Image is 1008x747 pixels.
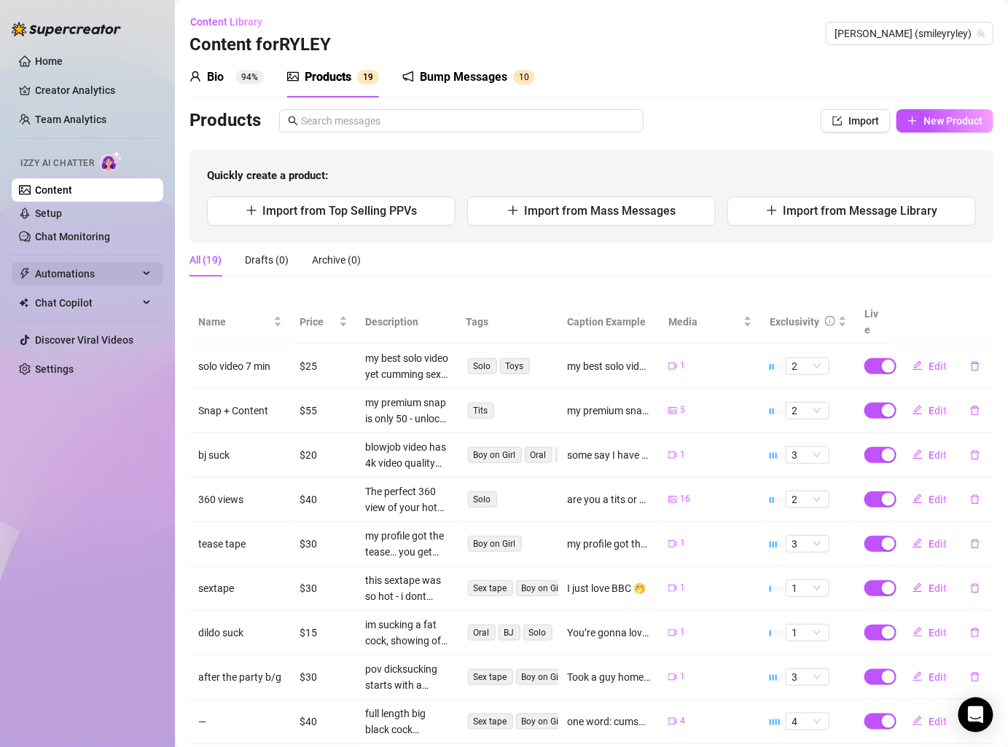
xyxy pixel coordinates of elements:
[19,298,28,308] img: Chat Copilot
[190,611,291,655] td: dildo suck
[848,115,879,127] span: Import
[35,334,133,346] a: Discover Viral Videos
[420,68,507,86] div: Bump Messages
[929,360,947,372] span: Edit
[567,536,651,552] div: my profile got the tease… you get the full show 😏
[291,344,356,389] td: $25
[727,197,976,226] button: Import from Message Library
[913,405,923,415] span: edit
[468,536,522,552] span: Boy on Girl
[35,207,62,219] a: Setup
[467,197,716,226] button: Import from Mass Messages
[365,350,449,382] div: my best solo video yet cumming sexy moaning for you, giving you everything you need to cum until ...
[190,433,291,478] td: bj suck
[525,447,552,463] span: Oral
[12,22,121,36] img: logo-BBDzfeDw.svg
[958,532,992,556] button: delete
[970,628,980,638] span: delete
[977,29,985,38] span: team
[913,449,923,459] span: edit
[291,655,356,700] td: $30
[468,669,513,685] span: Sex tape
[901,488,958,511] button: Edit
[190,300,291,344] th: Name
[365,528,449,560] div: my profile got the tease… you get the full show basically implying that there is more to be scene...
[792,714,824,730] span: 4
[524,72,529,82] span: 0
[567,491,651,507] div: are you a tits or ass type of guy?
[668,406,677,415] span: picture
[821,109,891,133] button: Import
[929,449,947,461] span: Edit
[901,665,958,689] button: Edit
[680,625,685,639] span: 1
[970,361,980,371] span: delete
[913,716,923,726] span: edit
[287,71,299,82] span: picture
[792,447,824,463] span: 3
[668,628,677,637] span: video-camera
[792,580,824,596] span: 1
[929,627,947,639] span: Edit
[958,577,992,600] button: delete
[970,450,980,460] span: delete
[792,536,824,552] span: 3
[35,363,74,375] a: Settings
[291,433,356,478] td: $20
[190,522,291,566] td: tease tape
[958,488,992,511] button: delete
[468,580,513,596] span: Sex tape
[567,403,651,419] div: my premium snap is only 50 😌 unlock this for a sexy surprise and my snap code
[100,151,122,172] img: AI Chatter
[468,714,513,730] span: Sex tape
[190,700,291,744] td: —
[301,113,635,129] input: Search messages
[901,577,958,600] button: Edit
[246,205,257,216] span: plus
[468,358,497,374] span: Solo
[567,625,651,641] div: You’re gonna love the close-up view, the sounds, and how good I look taking my time 🍆
[190,655,291,700] td: after the party b/g
[263,204,418,218] span: Import from Top Selling PPVs
[567,714,651,730] div: one word: cumshot. bundle discounted just for you 😘
[190,109,261,133] h3: Products
[929,716,947,727] span: Edit
[668,673,677,681] span: video-camera
[190,252,222,268] div: All (19)
[825,316,835,326] span: info-circle
[668,717,677,726] span: video-camera
[680,448,685,462] span: 1
[680,359,685,373] span: 1
[913,627,923,637] span: edit
[190,478,291,522] td: 360 views
[901,710,958,733] button: Edit
[680,537,685,550] span: 1
[365,617,449,649] div: im sucking a fat cock, showing off my best sloppy toppy spit and how good I look taking my time s...
[519,72,524,82] span: 1
[365,661,449,693] div: pov dicksucking starts with a saliva filled sloppy toppy session on the big black cock - cumshot ...
[35,79,152,102] a: Creator Analytics
[668,451,677,459] span: video-camera
[567,447,651,463] div: some say I have the best head game on OF - what do you think?
[207,68,224,86] div: Bio
[291,700,356,744] td: $40
[365,483,449,515] div: The perfect 360 view of your hot blonde, everything you'd ever need from me. I added a few extra ...
[958,443,992,467] button: delete
[402,71,414,82] span: notification
[970,406,980,416] span: delete
[291,522,356,566] td: $30
[513,70,535,84] sup: 10
[305,68,351,86] div: Products
[901,355,958,378] button: Edit
[668,584,677,593] span: video-camera
[660,300,761,344] th: Media
[468,625,496,641] span: Oral
[668,495,677,504] span: picture
[856,300,892,344] th: Live
[245,252,289,268] div: Drafts (0)
[792,625,824,641] span: 1
[190,33,331,57] h3: Content for RYLEY
[792,358,824,374] span: 2
[896,109,993,133] button: New Product
[35,291,138,315] span: Chat Copilot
